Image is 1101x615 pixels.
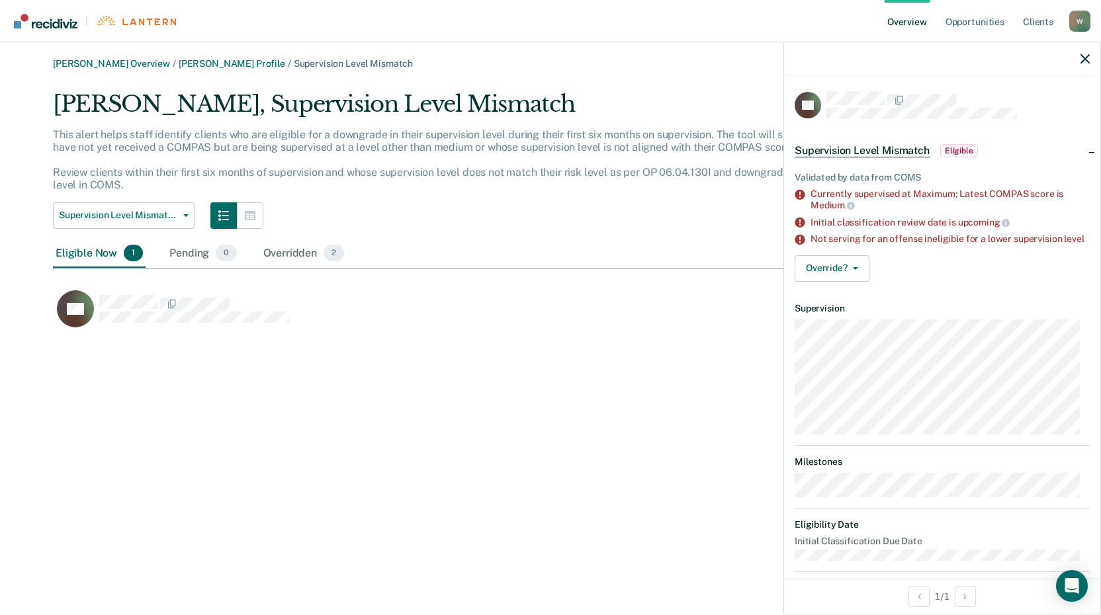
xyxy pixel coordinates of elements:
[124,245,143,262] span: 1
[59,210,178,221] span: Supervision Level Mismatch
[1069,11,1090,32] button: Profile dropdown button
[940,144,978,157] span: Eligible
[285,58,294,69] span: /
[1056,570,1088,602] div: Open Intercom Messenger
[795,144,930,157] span: Supervision Level Mismatch
[1069,11,1090,32] div: W
[261,239,347,268] div: Overridden
[795,456,1090,468] dt: Milestones
[167,239,239,268] div: Pending
[908,586,930,607] button: Previous Opportunity
[14,14,77,28] img: Recidiviz
[795,519,1090,530] dt: Eligibility Date
[955,586,976,607] button: Next Opportunity
[53,290,924,343] div: CaseloadOpportunityCell-0684304
[53,239,146,268] div: Eligible Now
[784,579,1100,614] div: 1 / 1
[811,200,855,210] span: Medium
[324,245,344,262] span: 2
[811,188,1090,211] div: Currently supervised at Maximum; Latest COMPAS score is
[784,130,1100,172] div: Supervision Level MismatchEligible
[795,303,1090,314] dt: Supervision
[53,91,879,128] div: [PERSON_NAME], Supervision Level Mismatch
[77,15,96,26] span: |
[170,58,179,69] span: /
[958,217,1010,227] span: upcoming
[53,58,170,69] a: [PERSON_NAME] Overview
[795,536,1090,547] dt: Initial Classification Due Date
[53,128,871,192] p: This alert helps staff identify clients who are eligible for a downgrade in their supervision lev...
[294,58,413,69] span: Supervision Level Mismatch
[179,58,285,69] a: [PERSON_NAME] Profile
[795,255,869,282] button: Override?
[795,172,1090,183] div: Validated by data from COMS
[811,216,1090,228] div: Initial classification review date is
[216,245,236,262] span: 0
[811,233,1090,245] div: Not serving for an offense ineligible for a lower supervision
[96,16,176,26] img: Lantern
[1064,233,1084,244] span: level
